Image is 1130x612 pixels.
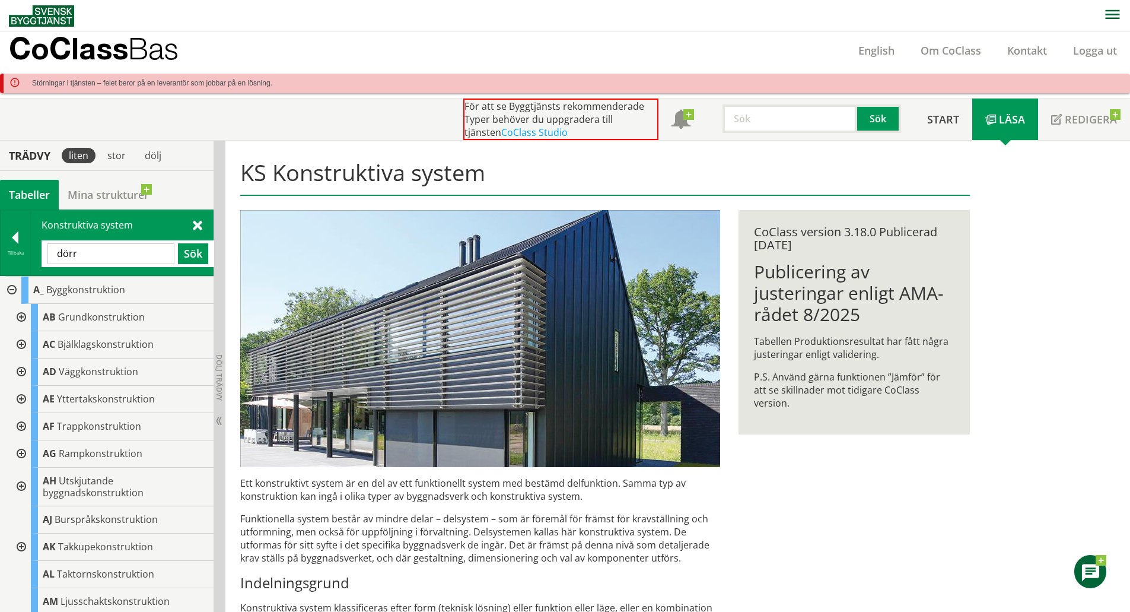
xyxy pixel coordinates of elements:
div: Gå till informationssidan för CoClass Studio [9,534,214,561]
span: Taktornskonstruktion [57,567,154,581]
a: English [845,43,908,58]
div: Gå till informationssidan för CoClass Studio [9,386,214,413]
p: Funktionella system består av mindre delar – delsystem – som är föremål för främst för krav­ställ... [240,512,720,565]
span: AC [43,338,55,351]
span: Utskjutande byggnadskonstruktion [43,474,144,499]
div: Tillbaka [1,248,30,258]
p: P.S. Använd gärna funktionen ”Jämför” för att se skillnader mot tidigare CoClass version. [754,370,954,410]
p: CoClass [9,42,179,55]
div: Gå till informationssidan för CoClass Studio [9,468,214,506]
a: Start [914,99,972,140]
span: Stäng sök [193,218,202,231]
h1: Publicering av justeringar enligt AMA-rådet 8/2025 [754,261,954,325]
span: Läsa [999,112,1025,126]
div: Gå till informationssidan för CoClass Studio [9,304,214,331]
span: A_ [33,283,44,296]
span: Redigera [1065,112,1117,126]
a: Om CoClass [908,43,994,58]
span: Grundkonstruktion [58,310,145,324]
span: Notifikationer [671,111,690,130]
a: CoClassBas [9,32,204,69]
span: AF [43,420,55,433]
div: Gå till informationssidan för CoClass Studio [9,506,214,534]
a: Logga ut [1060,43,1130,58]
span: AE [43,392,55,405]
div: Gå till informationssidan för CoClass Studio [9,359,214,386]
p: Ett konstruktivt system är en del av ett funktionellt system med bestämd delfunktion. Samma typ a... [240,477,720,503]
span: Yttertakskonstruktion [57,392,155,405]
span: AK [43,540,56,553]
span: AL [43,567,55,581]
img: Svensk Byggtjänst [9,5,74,27]
div: Gå till informationssidan för CoClass Studio [9,561,214,588]
input: Sök [47,243,174,264]
h3: Indelningsgrund [240,574,720,592]
div: CoClass version 3.18.0 Publicerad [DATE] [754,226,954,252]
a: Redigera [1038,99,1130,140]
span: AJ [43,513,52,526]
div: Konstruktiva system [31,210,213,275]
span: Trappkonstruktion [57,420,141,433]
div: stor [100,148,133,163]
span: Takkupekonstruktion [58,540,153,553]
span: Ljusschaktskonstruktion [61,595,170,608]
span: AD [43,365,56,378]
div: För att se Byggtjänsts rekommenderade Typer behöver du uppgradera till tjänsten [463,99,658,140]
span: AH [43,474,56,487]
div: liten [62,148,96,163]
span: Bjälklagskonstruktion [58,338,154,351]
span: AG [43,447,56,460]
img: structural-solar-shading.jpg [240,210,720,467]
span: Start [927,112,959,126]
div: Trädvy [2,149,57,162]
div: Gå till informationssidan för CoClass Studio [9,331,214,359]
span: Bas [128,31,179,66]
div: Gå till informationssidan för CoClass Studio [9,413,214,440]
h1: KS Konstruktiva system [240,159,969,196]
div: Gå till informationssidan för CoClass Studio [9,440,214,468]
a: Kontakt [994,43,1060,58]
a: Läsa [972,99,1038,140]
p: Tabellen Produktionsresultat har fått några justeringar enligt validering. [754,335,954,361]
a: Mina strukturer [59,180,158,210]
span: Väggkonstruktion [59,365,138,378]
span: Dölj trädvy [214,354,224,401]
span: Rampkonstruktion [59,447,142,460]
input: Sök [722,104,857,133]
a: CoClass Studio [501,126,568,139]
button: Sök [178,243,208,264]
span: Burspråkskonstruktion [55,513,158,526]
div: dölj [138,148,168,163]
span: AB [43,310,56,324]
span: AM [43,595,58,608]
button: Sök [857,104,901,133]
span: Byggkonstruktion [46,283,125,296]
